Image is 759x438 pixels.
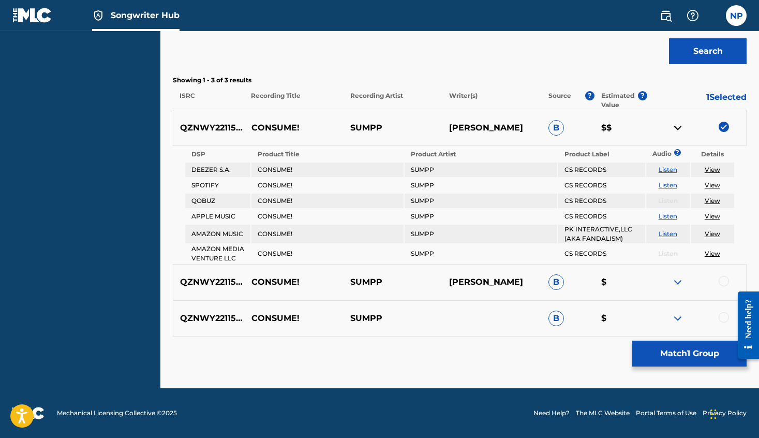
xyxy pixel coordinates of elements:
[405,194,557,208] td: SUMPP
[719,122,729,132] img: deselect
[705,250,720,257] a: View
[691,147,734,162] th: Details
[647,91,747,110] p: 1 Selected
[601,91,638,110] p: Estimated Value
[638,91,647,100] span: ?
[173,91,244,110] p: ISRC
[703,408,747,418] a: Privacy Policy
[659,181,677,189] a: Listen
[185,147,250,162] th: DSP
[726,5,747,26] div: User Menu
[251,209,404,224] td: CONSUME!
[533,408,570,418] a: Need Help?
[594,122,647,134] p: $$
[632,341,747,367] button: Match1 Group
[687,9,699,22] img: help
[705,230,720,238] a: View
[705,212,720,220] a: View
[672,276,684,288] img: expand
[659,166,677,173] a: Listen
[245,276,344,288] p: CONSUME!
[442,91,542,110] p: Writer(s)
[730,283,759,367] iframe: Resource Center
[594,312,647,325] p: $
[185,244,250,263] td: AMAZON MEDIA VENTURE LLC
[173,122,245,134] p: QZNWY2211555
[92,9,105,22] img: Top Rightsholder
[344,122,442,134] p: SUMPP
[646,149,659,158] p: Audio
[405,147,557,162] th: Product Artist
[344,312,442,325] p: SUMPP
[594,276,647,288] p: $
[558,147,645,162] th: Product Label
[185,194,250,208] td: QOBUZ
[558,163,645,177] td: CS RECORDS
[705,197,720,205] a: View
[12,8,52,23] img: MLC Logo
[251,163,404,177] td: CONSUME!
[558,244,645,263] td: CS RECORDS
[548,91,571,110] p: Source
[672,122,684,134] img: contract
[185,209,250,224] td: APPLE MUSIC
[659,212,677,220] a: Listen
[251,147,404,162] th: Product Title
[585,91,594,100] span: ?
[677,149,678,156] span: ?
[244,91,344,110] p: Recording Title
[173,276,245,288] p: QZNWY2211555
[57,408,177,418] span: Mechanical Licensing Collective © 2025
[705,181,720,189] a: View
[405,225,557,243] td: SUMPP
[709,10,720,21] div: Notifications
[405,178,557,193] td: SUMPP
[682,5,703,26] div: Help
[660,9,672,22] img: search
[185,178,250,193] td: SPOTIFY
[405,209,557,224] td: SUMPP
[707,388,759,438] iframe: Chat Widget
[646,196,690,206] p: Listen
[558,209,645,224] td: CS RECORDS
[251,194,404,208] td: CONSUME!
[251,225,404,243] td: CONSUME!
[405,244,557,263] td: SUMPP
[111,9,180,21] span: Songwriter Hub
[576,408,630,418] a: The MLC Website
[344,276,442,288] p: SUMPP
[656,5,676,26] a: Public Search
[251,244,404,263] td: CONSUME!
[548,274,564,290] span: B
[558,178,645,193] td: CS RECORDS
[173,312,245,325] p: QZNWY2211555
[344,91,443,110] p: Recording Artist
[185,225,250,243] td: AMAZON MUSIC
[245,312,344,325] p: CONSUME!
[558,194,645,208] td: CS RECORDS
[548,311,564,326] span: B
[185,163,250,177] td: DEEZER S.A.
[442,122,541,134] p: [PERSON_NAME]
[705,166,720,173] a: View
[251,178,404,193] td: CONSUME!
[173,76,747,85] p: Showing 1 - 3 of 3 results
[646,249,690,258] p: Listen
[636,408,696,418] a: Portal Terms of Use
[12,407,44,419] img: logo
[710,399,717,430] div: Drag
[659,230,677,238] a: Listen
[245,122,344,134] p: CONSUME!
[405,163,557,177] td: SUMPP
[548,120,564,136] span: B
[669,38,747,64] button: Search
[558,225,645,243] td: PK INTERACTIVE,LLC (AKA FANDALISM)
[442,276,541,288] p: [PERSON_NAME]
[672,312,684,325] img: expand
